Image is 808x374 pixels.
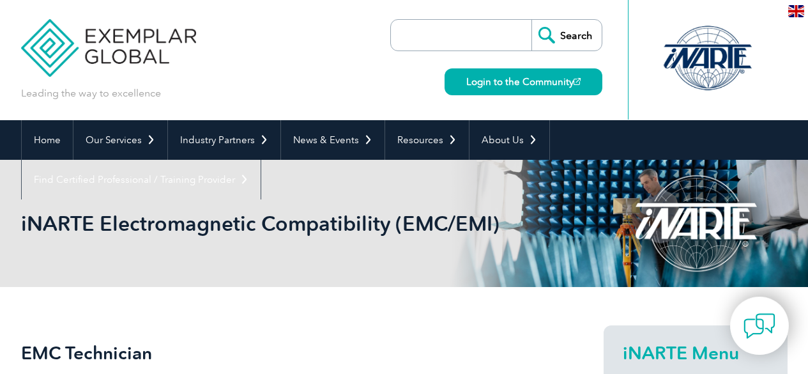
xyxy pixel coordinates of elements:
a: Home [22,120,73,160]
a: About Us [469,120,549,160]
img: open_square.png [574,78,581,85]
p: Leading the way to excellence [21,86,161,100]
a: Our Services [73,120,167,160]
a: Resources [385,120,469,160]
h2: EMC Technician [21,343,558,363]
a: News & Events [281,120,385,160]
a: Find Certified Professional / Training Provider [22,160,261,199]
img: contact-chat.png [743,310,775,342]
a: Login to the Community [445,68,602,95]
input: Search [531,20,602,51]
h1: iNARTE Electromagnetic Compatibility (EMC/EMI) [21,211,512,236]
h2: iNARTE Menu [623,343,768,363]
img: en [788,5,804,17]
a: Industry Partners [168,120,280,160]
